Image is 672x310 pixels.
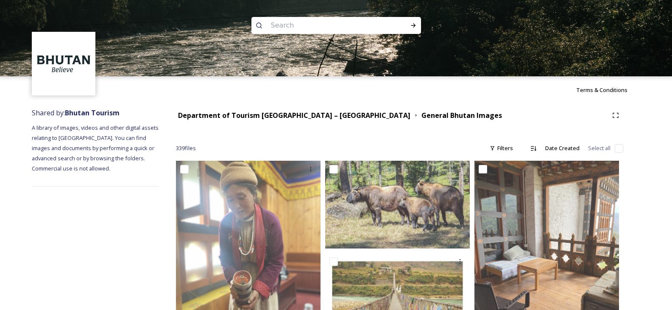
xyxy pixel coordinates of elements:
input: Search [267,16,383,35]
span: A library of images, videos and other digital assets relating to [GEOGRAPHIC_DATA]. You can find ... [32,124,160,172]
span: 339 file s [176,144,196,152]
strong: Bhutan Tourism [65,108,120,117]
span: Shared by: [32,108,120,117]
img: BT_Logo_BB_Lockup_CMYK_High%2520Res.jpg [33,33,95,95]
div: Date Created [541,140,584,156]
div: Filters [485,140,517,156]
a: Terms & Conditions [576,85,640,95]
strong: Department of Tourism [GEOGRAPHIC_DATA] – [GEOGRAPHIC_DATA] [178,111,410,120]
span: Terms & Conditions [576,86,627,94]
span: Select all [588,144,611,152]
img: Takins.jpg [325,161,470,249]
strong: General Bhutan Images [421,111,502,120]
